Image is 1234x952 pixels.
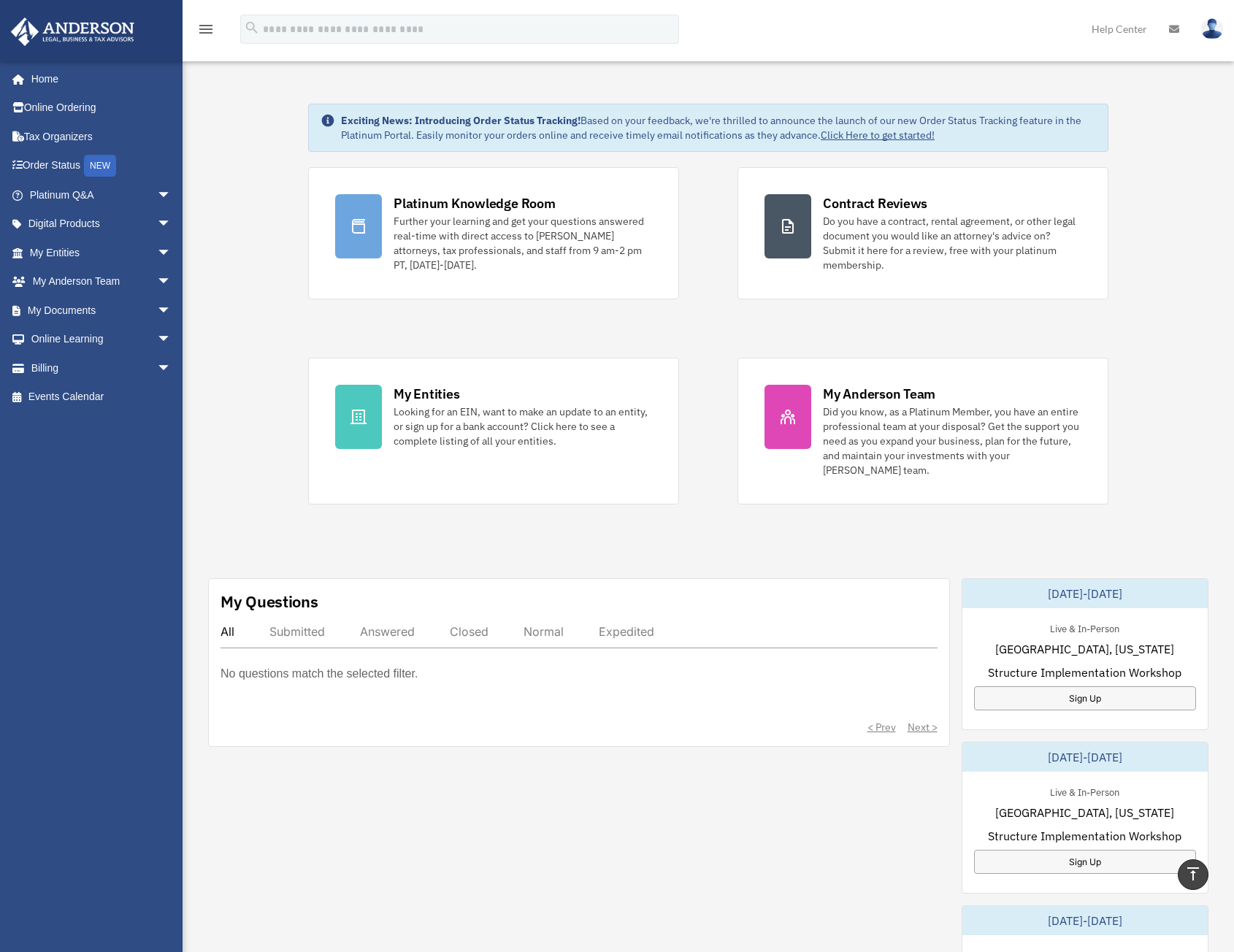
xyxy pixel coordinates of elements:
[962,742,1208,772] div: [DATE]-[DATE]
[10,210,193,239] a: Digital Productsarrow_drop_down
[221,664,418,684] p: No questions match the selected filter.
[197,20,215,38] i: menu
[823,194,927,212] div: Contract Reviews
[988,664,1181,681] span: Structure Implementation Workshop
[988,827,1181,845] span: Structure Implementation Workshop
[974,850,1197,874] a: Sign Up
[394,385,459,403] div: My Entities
[1038,783,1131,799] div: Live & In-Person
[157,353,186,383] span: arrow_drop_down
[962,579,1208,608] div: [DATE]-[DATE]
[1184,865,1202,883] i: vertical_align_top
[524,624,564,639] div: Normal
[821,128,935,142] a: Click Here to get started!
[10,296,193,325] a: My Documentsarrow_drop_down
[10,64,186,93] a: Home
[995,804,1174,821] span: [GEOGRAPHIC_DATA], [US_STATE]
[10,267,193,296] a: My Anderson Teamarrow_drop_down
[1038,620,1131,635] div: Live & In-Person
[308,167,679,299] a: Platinum Knowledge Room Further your learning and get your questions answered real-time with dire...
[394,194,556,212] div: Platinum Knowledge Room
[10,353,193,383] a: Billingarrow_drop_down
[962,906,1208,935] div: [DATE]-[DATE]
[341,114,580,127] strong: Exciting News: Introducing Order Status Tracking!
[7,18,139,46] img: Anderson Advisors Platinum Portal
[10,93,193,123] a: Online Ordering
[823,404,1081,477] div: Did you know, as a Platinum Member, you have an entire professional team at your disposal? Get th...
[157,210,186,239] span: arrow_drop_down
[10,151,193,181] a: Order StatusNEW
[221,591,318,613] div: My Questions
[737,358,1108,504] a: My Anderson Team Did you know, as a Platinum Member, you have an entire professional team at your...
[823,385,935,403] div: My Anderson Team
[341,113,1096,142] div: Based on your feedback, we're thrilled to announce the launch of our new Order Status Tracking fe...
[10,325,193,354] a: Online Learningarrow_drop_down
[10,180,193,210] a: Platinum Q&Aarrow_drop_down
[1178,859,1208,890] a: vertical_align_top
[157,296,186,326] span: arrow_drop_down
[157,180,186,210] span: arrow_drop_down
[394,214,652,272] div: Further your learning and get your questions answered real-time with direct access to [PERSON_NAM...
[823,214,1081,272] div: Do you have a contract, rental agreement, or other legal document you would like an attorney's ad...
[84,155,116,177] div: NEW
[197,26,215,38] a: menu
[157,238,186,268] span: arrow_drop_down
[1201,18,1223,39] img: User Pic
[157,267,186,297] span: arrow_drop_down
[10,383,193,412] a: Events Calendar
[974,686,1197,710] a: Sign Up
[308,358,679,504] a: My Entities Looking for an EIN, want to make an update to an entity, or sign up for a bank accoun...
[221,624,234,639] div: All
[244,20,260,36] i: search
[450,624,488,639] div: Closed
[737,167,1108,299] a: Contract Reviews Do you have a contract, rental agreement, or other legal document you would like...
[269,624,325,639] div: Submitted
[157,325,186,355] span: arrow_drop_down
[360,624,415,639] div: Answered
[995,640,1174,658] span: [GEOGRAPHIC_DATA], [US_STATE]
[394,404,652,448] div: Looking for an EIN, want to make an update to an entity, or sign up for a bank account? Click her...
[599,624,654,639] div: Expedited
[10,238,193,267] a: My Entitiesarrow_drop_down
[10,122,193,151] a: Tax Organizers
